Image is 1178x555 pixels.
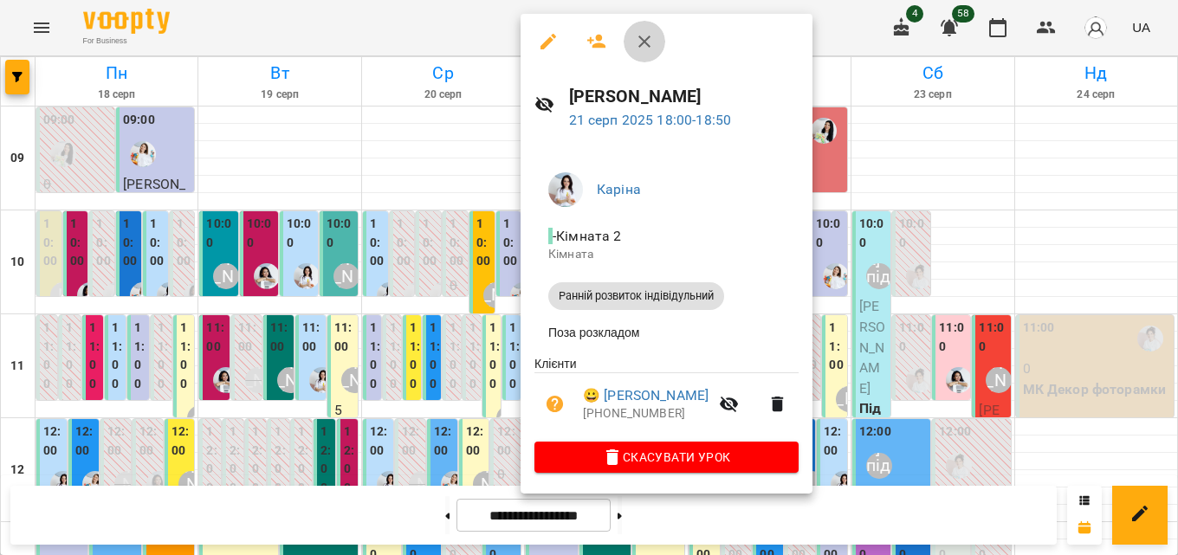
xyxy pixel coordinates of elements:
img: 8a6d30e1977ec309429827344185c081.jpg [548,172,583,207]
button: Візит ще не сплачено. Додати оплату? [534,384,576,425]
h6: [PERSON_NAME] [569,83,799,110]
span: Ранній розвиток індівідульний [548,288,724,304]
p: Кімната [548,246,785,263]
button: Скасувати Урок [534,442,799,473]
a: Каріна [597,181,641,197]
a: 21 серп 2025 18:00-18:50 [569,112,732,128]
p: [PHONE_NUMBER] [583,405,709,423]
span: Скасувати Урок [548,447,785,468]
a: 😀 [PERSON_NAME] [583,385,709,406]
span: - Кімната 2 [548,228,625,244]
ul: Клієнти [534,355,799,442]
li: Поза розкладом [534,317,799,348]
